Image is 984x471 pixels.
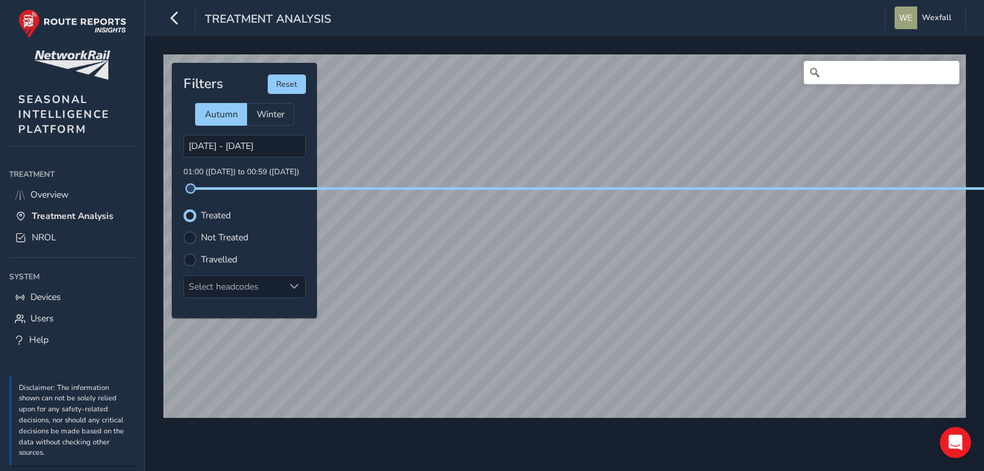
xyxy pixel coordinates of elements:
div: Autumn [195,103,247,126]
input: Search [804,61,959,84]
span: NROL [32,231,56,244]
div: Open Intercom Messenger [940,427,971,458]
canvas: Map [163,54,966,426]
p: 01:00 ([DATE]) to 00:59 ([DATE]) [183,167,306,178]
span: Autumn [205,108,238,121]
span: Overview [30,189,69,201]
img: customer logo [34,51,110,80]
div: Treatment [9,165,135,184]
span: Devices [30,291,61,303]
a: Help [9,329,135,350]
span: Treatment Analysis [32,210,113,222]
a: NROL [9,227,135,248]
div: Winter [247,103,294,126]
span: Users [30,312,54,325]
h4: Filters [183,76,223,92]
label: Travelled [201,255,237,264]
div: System [9,267,135,286]
label: Not Treated [201,233,248,242]
span: Help [29,334,49,346]
span: Winter [257,108,285,121]
a: Devices [9,286,135,308]
img: diamond-layout [895,6,917,29]
img: rr logo [18,9,126,38]
span: SEASONAL INTELLIGENCE PLATFORM [18,92,110,137]
a: Treatment Analysis [9,205,135,227]
span: Treatment Analysis [205,11,331,29]
p: Disclaimer: The information shown can not be solely relied upon for any safety-related decisions,... [19,383,129,459]
div: Select headcodes [184,276,284,297]
a: Users [9,308,135,329]
label: Treated [201,211,231,220]
span: Wexfall [922,6,952,29]
button: Wexfall [895,6,956,29]
button: Reset [268,75,306,94]
a: Overview [9,184,135,205]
